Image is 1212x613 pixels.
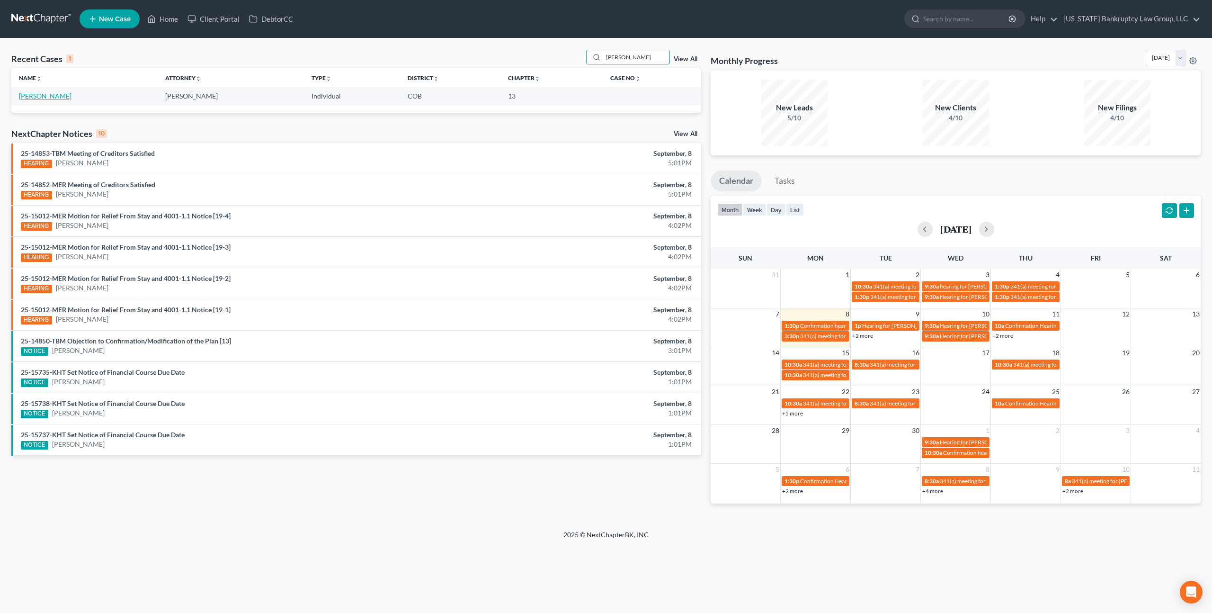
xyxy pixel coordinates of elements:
input: Search by name... [923,10,1010,27]
span: 7 [915,464,920,475]
div: HEARING [21,285,52,293]
div: NextChapter Notices [11,128,107,139]
button: week [743,203,766,216]
span: Hearing for [PERSON_NAME] [940,322,1014,329]
span: Confirmation Hearing for [PERSON_NAME] [800,478,909,485]
span: 10 [981,308,990,320]
span: 28 [771,425,780,436]
span: Hearing for [PERSON_NAME] & [PERSON_NAME] [940,293,1064,300]
a: Tasks [766,171,803,191]
div: September, 8 [474,149,692,158]
span: 31 [771,269,780,280]
span: 1:30p [784,478,799,485]
i: unfold_more [433,76,439,81]
span: 341(a) meeting for [PERSON_NAME] & [PERSON_NAME] [803,361,945,368]
span: 341(a) meeting for [PERSON_NAME] [873,283,964,290]
span: Sat [1160,254,1172,262]
div: 4/10 [923,113,989,123]
i: unfold_more [196,76,201,81]
span: 1:30p [784,322,799,329]
span: New Case [99,16,131,23]
span: 5 [775,464,780,475]
span: 8:30a [925,478,939,485]
div: 5:01PM [474,158,692,168]
span: 9:30a [925,439,939,446]
span: 2 [915,269,920,280]
a: 25-15737-KHT Set Notice of Financial Course Due Date [21,431,185,439]
a: 25-15738-KHT Set Notice of Financial Course Due Date [21,399,185,407]
span: 341(a) meeting for [PERSON_NAME] & [PERSON_NAME] [800,333,942,340]
span: 5 [1125,269,1131,280]
span: 13 [1191,308,1201,320]
div: 4/10 [1084,113,1150,123]
a: Typeunfold_more [312,74,331,81]
span: Confirmation hearing for [PERSON_NAME] [943,449,1051,456]
div: 1:01PM [474,377,692,387]
span: 21 [771,386,780,397]
a: [PERSON_NAME] [56,315,108,324]
span: 18 [1051,347,1060,359]
i: unfold_more [635,76,641,81]
a: [PERSON_NAME] [19,92,71,100]
span: 25 [1051,386,1060,397]
span: 11 [1191,464,1201,475]
span: 6 [1195,269,1201,280]
td: [PERSON_NAME] [158,87,304,105]
div: September, 8 [474,180,692,189]
div: 5/10 [761,113,828,123]
span: 7 [775,308,780,320]
a: [US_STATE] Bankruptcy Law Group, LLC [1059,10,1200,27]
span: 24 [981,386,990,397]
span: 8 [845,308,850,320]
td: 13 [500,87,603,105]
a: +2 more [992,332,1013,339]
span: 29 [841,425,850,436]
span: 8:30a [855,400,869,407]
span: 341(a) meeting for [PERSON_NAME] [1010,293,1102,300]
span: 3 [1125,425,1131,436]
span: 341(a) meeting for [PERSON_NAME] [803,371,894,379]
a: DebtorCC [244,10,298,27]
a: 25-15012-MER Motion for Relief From Stay and 4001-1.1 Notice [19-1] [21,306,231,314]
span: 10:30a [784,361,802,368]
a: +2 more [852,332,873,339]
div: 1:01PM [474,440,692,449]
div: 2025 © NextChapterBK, INC [336,530,876,547]
a: Attorneyunfold_more [165,74,201,81]
button: day [766,203,786,216]
a: [PERSON_NAME] [52,440,105,449]
a: View All [674,56,697,63]
h2: [DATE] [940,224,971,234]
a: 25-14853-TBM Meeting of Creditors Satisfied [21,149,155,157]
span: 9:30a [925,293,939,300]
div: 3:01PM [474,346,692,355]
span: Mon [807,254,824,262]
span: 1 [985,425,990,436]
a: Case Nounfold_more [610,74,641,81]
span: 2 [1055,425,1060,436]
span: Fri [1091,254,1101,262]
div: 1:01PM [474,408,692,418]
div: September, 8 [474,243,692,252]
a: 25-14850-TBM Objection to Confirmation/Modification of the Plan [13] [21,337,231,345]
i: unfold_more [326,76,331,81]
a: +5 more [782,410,803,417]
a: Help [1026,10,1058,27]
span: 341(a) meeting for [PERSON_NAME] [1010,283,1102,290]
span: 9:30a [925,333,939,340]
a: [PERSON_NAME] [56,158,108,168]
div: New Filings [1084,102,1150,113]
a: 25-15012-MER Motion for Relief From Stay and 4001-1.1 Notice [19-3] [21,243,231,251]
div: NOTICE [21,441,48,450]
span: 10:30a [925,449,942,456]
span: 19 [1121,347,1131,359]
span: 30 [911,425,920,436]
span: 26 [1121,386,1131,397]
div: 5:01PM [474,189,692,199]
span: 341(a) meeting for [PERSON_NAME] [870,293,962,300]
span: 3 [985,269,990,280]
span: 9:30a [925,322,939,329]
span: 8 [985,464,990,475]
span: 10a [995,400,1004,407]
div: 1 [66,54,73,63]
